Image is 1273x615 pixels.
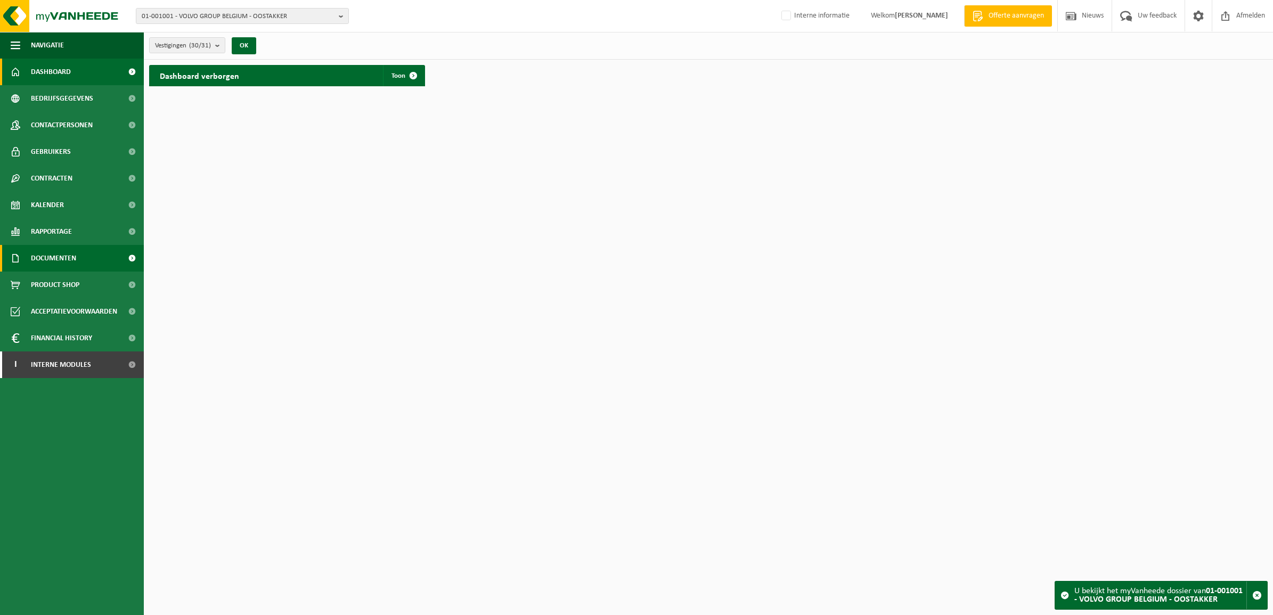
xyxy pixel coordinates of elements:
div: U bekijkt het myVanheede dossier van [1074,581,1246,609]
span: Gebruikers [31,138,71,165]
strong: [PERSON_NAME] [895,12,948,20]
button: Vestigingen(30/31) [149,37,225,53]
span: Contracten [31,165,72,192]
strong: 01-001001 - VOLVO GROUP BELGIUM - OOSTAKKER [1074,587,1243,604]
span: Interne modules [31,351,91,378]
span: Dashboard [31,59,71,85]
a: Offerte aanvragen [964,5,1052,27]
a: Toon [383,65,424,86]
span: Documenten [31,245,76,272]
span: Toon [391,72,405,79]
span: Bedrijfsgegevens [31,85,93,112]
span: Offerte aanvragen [986,11,1047,21]
span: Navigatie [31,32,64,59]
span: Financial History [31,325,92,351]
span: Rapportage [31,218,72,245]
span: Contactpersonen [31,112,93,138]
button: 01-001001 - VOLVO GROUP BELGIUM - OOSTAKKER [136,8,349,24]
span: 01-001001 - VOLVO GROUP BELGIUM - OOSTAKKER [142,9,334,24]
span: Vestigingen [155,38,211,54]
span: I [11,351,20,378]
span: Kalender [31,192,64,218]
count: (30/31) [189,42,211,49]
h2: Dashboard verborgen [149,65,250,86]
button: OK [232,37,256,54]
span: Acceptatievoorwaarden [31,298,117,325]
label: Interne informatie [779,8,850,24]
span: Product Shop [31,272,79,298]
